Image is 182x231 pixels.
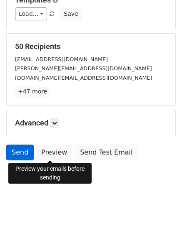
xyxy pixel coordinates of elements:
[15,86,50,97] a: +47 more
[15,42,167,51] h5: 50 Recipients
[36,145,72,160] a: Preview
[15,75,152,81] small: [DOMAIN_NAME][EMAIL_ADDRESS][DOMAIN_NAME]
[15,65,152,71] small: [PERSON_NAME][EMAIL_ADDRESS][DOMAIN_NAME]
[6,145,34,160] a: Send
[60,7,82,20] button: Save
[75,145,138,160] a: Send Test Email
[15,56,108,62] small: [EMAIL_ADDRESS][DOMAIN_NAME]
[140,191,182,231] iframe: Chat Widget
[15,118,167,128] h5: Advanced
[8,163,92,184] div: Preview your emails before sending
[15,7,47,20] a: Load...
